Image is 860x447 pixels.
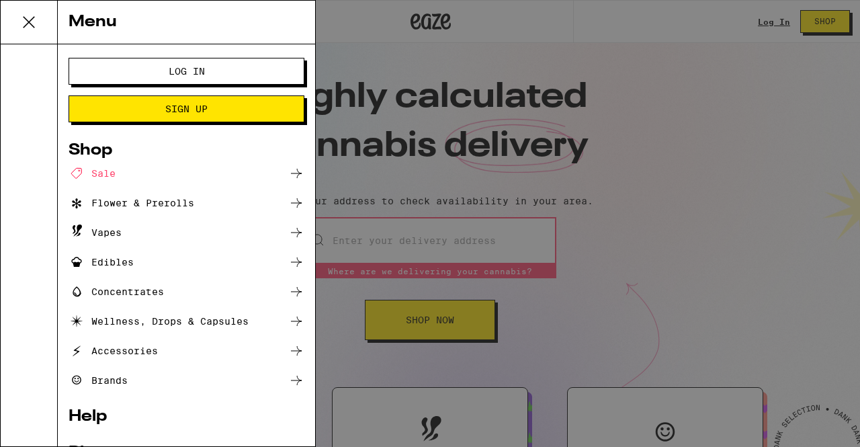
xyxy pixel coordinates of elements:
a: Wellness, Drops & Capsules [69,313,304,329]
div: Menu [58,1,315,44]
div: Sale [69,165,116,181]
a: Accessories [69,343,304,359]
span: Sign Up [165,104,208,114]
div: Concentrates [69,284,164,300]
a: Flower & Prerolls [69,195,304,211]
div: Accessories [69,343,158,359]
a: Help [69,409,304,425]
a: Log In [69,66,304,77]
div: Vapes [69,225,122,241]
a: Sign Up [69,104,304,114]
button: Log In [69,58,304,85]
a: Edibles [69,254,304,270]
div: Flower & Prerolls [69,195,194,211]
a: Vapes [69,225,304,241]
div: Edibles [69,254,134,270]
a: Brands [69,372,304,389]
a: Sale [69,165,304,181]
div: Wellness, Drops & Capsules [69,313,249,329]
span: Log In [169,67,205,76]
span: Hi. Need any help? [8,9,97,20]
div: Brands [69,372,128,389]
button: Sign Up [69,95,304,122]
a: Concentrates [69,284,304,300]
a: Shop [69,143,304,159]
